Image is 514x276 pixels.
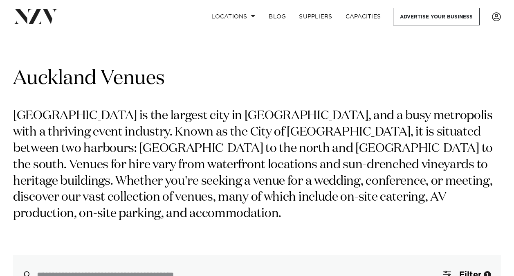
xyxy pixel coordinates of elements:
h1: Auckland Venues [13,66,501,92]
a: Capacities [339,8,388,25]
a: SUPPLIERS [292,8,339,25]
a: Locations [205,8,262,25]
a: BLOG [262,8,292,25]
a: Advertise your business [393,8,480,25]
p: [GEOGRAPHIC_DATA] is the largest city in [GEOGRAPHIC_DATA], and a busy metropolis with a thriving... [13,108,501,222]
img: nzv-logo.png [13,9,58,24]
